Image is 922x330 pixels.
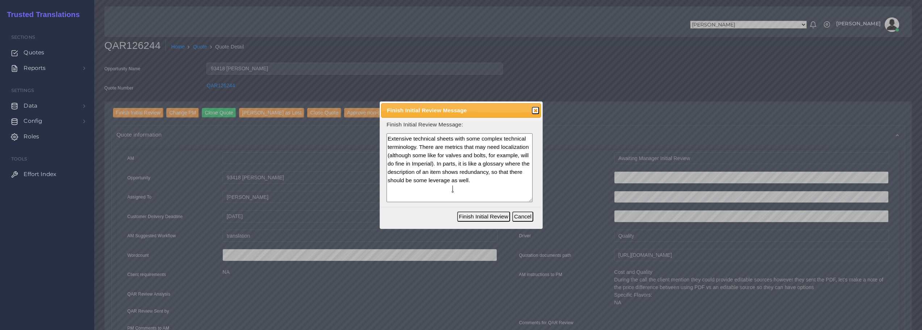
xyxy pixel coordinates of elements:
[11,88,34,93] span: Settings
[2,10,80,19] h2: Trusted Translations
[5,45,89,60] a: Quotes
[5,60,89,76] a: Reports
[387,121,535,128] p: Finish Initial Review Message:
[11,34,35,40] span: Sections
[11,156,28,162] span: Tools
[24,64,46,72] span: Reports
[24,49,44,57] span: Quotes
[5,98,89,113] a: Data
[24,117,42,125] span: Config
[24,102,37,110] span: Data
[5,129,89,144] a: Roles
[24,170,56,178] span: Effort Index
[2,9,80,21] a: Trusted Translations
[387,106,520,114] span: Finish Initial Review Message
[512,212,533,222] button: Cancel
[532,107,539,114] button: Close
[457,212,510,222] button: Finish Initial Review
[24,133,39,141] span: Roles
[5,167,89,182] a: Effort Index
[5,113,89,129] a: Config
